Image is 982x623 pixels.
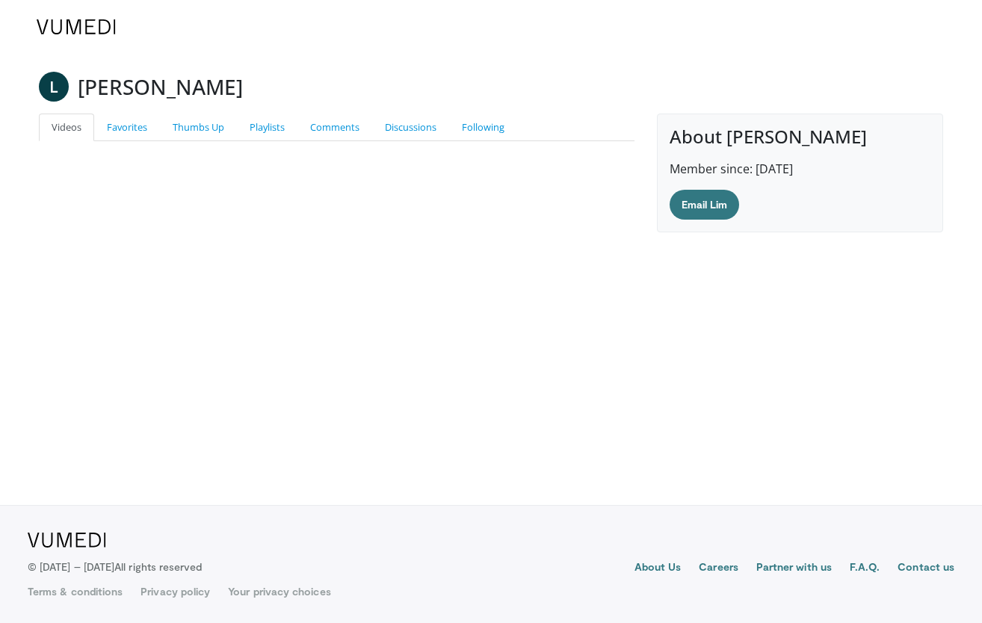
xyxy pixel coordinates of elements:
[634,560,682,577] a: About Us
[756,560,832,577] a: Partner with us
[114,560,202,573] span: All rights reserved
[39,114,94,141] a: Videos
[28,584,123,599] a: Terms & conditions
[449,114,517,141] a: Following
[37,19,116,34] img: VuMedi Logo
[297,114,372,141] a: Comments
[898,560,954,577] a: Contact us
[140,584,210,599] a: Privacy policy
[94,114,160,141] a: Favorites
[228,584,330,599] a: Your privacy choices
[160,114,237,141] a: Thumbs Up
[372,114,449,141] a: Discussions
[39,72,69,102] a: L
[850,560,880,577] a: F.A.Q.
[28,533,106,548] img: VuMedi Logo
[28,560,203,574] p: © [DATE] – [DATE]
[699,560,738,577] a: Careers
[670,160,930,178] p: Member since: [DATE]
[78,72,243,102] h3: [PERSON_NAME]
[237,114,297,141] a: Playlists
[670,126,930,148] h4: About [PERSON_NAME]
[670,190,740,220] a: Email Lim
